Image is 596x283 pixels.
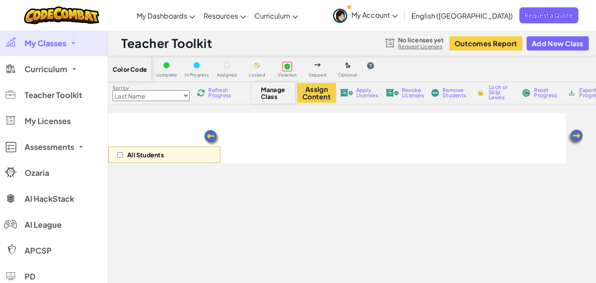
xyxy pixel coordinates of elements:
span: In Progress [185,73,209,77]
span: No licenses yet [398,36,444,43]
p: All Students [127,151,164,158]
span: Optional [338,73,358,77]
img: Arrow_Left.png [567,129,584,146]
button: Assign Content [297,83,336,103]
span: Reset Progress [534,88,560,98]
img: CodeCombat logo [24,6,100,24]
button: Outcomes Report [449,36,522,51]
a: Request a Quote [519,7,578,23]
a: Resources [199,4,250,27]
span: AI HackStack [25,195,74,203]
span: Violation [277,73,297,77]
img: IconRemoveStudents.svg [431,89,439,97]
span: Apply Licenses [356,88,378,98]
img: IconLicenseRevoke.svg [386,89,398,97]
span: My Account [351,10,398,19]
a: Curriculum [250,4,302,27]
img: Arrow_Left.png [203,129,220,146]
img: IconLicenseApply.svg [340,89,353,97]
h1: Teacher Toolkit [121,35,212,51]
span: AI League [25,221,62,229]
span: My Licenses [25,117,71,125]
img: IconLock.svg [476,89,485,96]
span: My Classes [25,39,66,47]
img: avatar [333,9,347,23]
span: Refresh Progress [208,88,235,98]
span: Curriculum [25,65,67,73]
span: Skipped [308,73,326,77]
img: IconHint.svg [367,62,374,69]
a: Request Licenses [398,43,444,50]
a: My Account [329,2,402,29]
span: Teacher Toolkit [25,91,82,99]
span: Locked [249,73,265,77]
span: English ([GEOGRAPHIC_DATA]) [411,11,513,20]
label: Sort by [113,85,190,92]
span: Ozaria [25,169,49,177]
span: Color Code [113,66,147,73]
img: IconReload.svg [197,89,205,97]
span: Revoke Licenses [402,88,424,98]
img: IconArchive.svg [568,89,576,97]
span: Lock or Skip Levels [489,85,514,100]
img: IconReset.svg [522,89,530,97]
span: Assessments [25,143,74,151]
span: Assigned [217,73,237,77]
img: IconSkippedLevel.svg [314,63,321,67]
span: complete [156,73,177,77]
span: Curriculum [254,11,290,20]
span: Resources [204,11,238,20]
span: Remove Students [442,88,468,98]
span: My Dashboards [137,11,187,20]
span: Manage Class [261,86,286,100]
button: Add New Class [527,36,589,51]
a: English ([GEOGRAPHIC_DATA]) [407,4,517,27]
a: My Dashboards [132,4,199,27]
img: IconOptionalLevel.svg [345,62,351,69]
